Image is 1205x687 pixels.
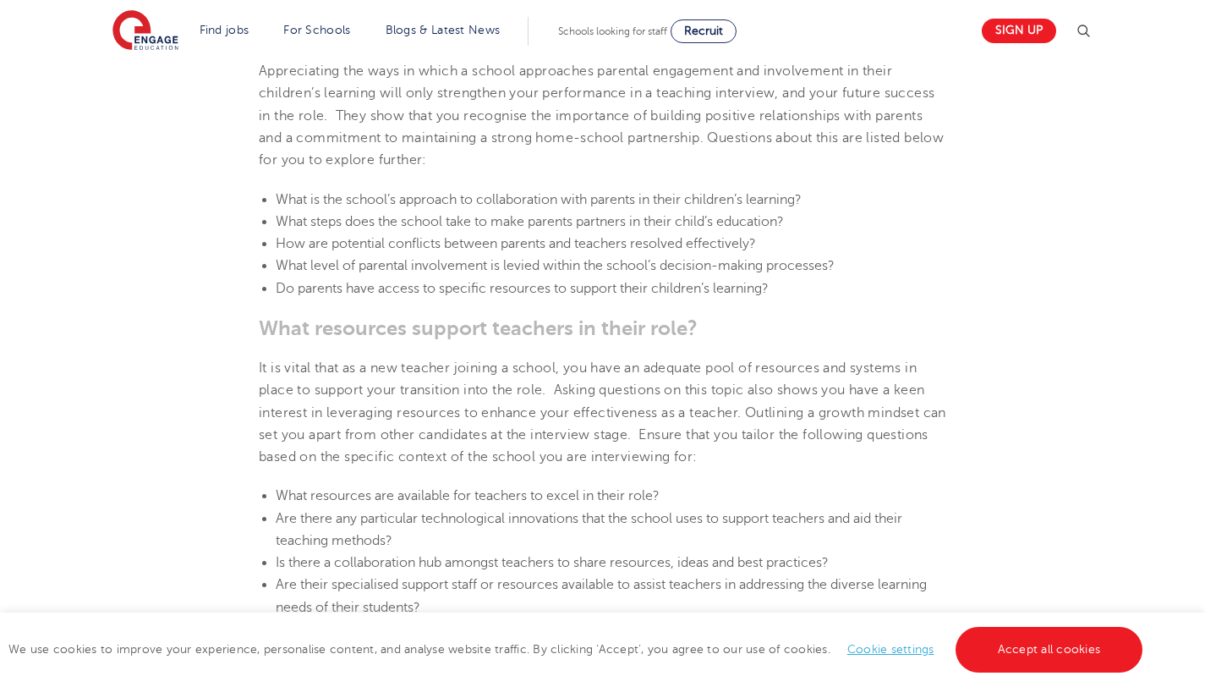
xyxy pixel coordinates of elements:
[276,577,927,614] span: Are their specialised support staff or resources available to assist teachers in addressing the d...
[276,488,660,503] span: What resources are available for teachers to excel in their role?
[276,511,902,548] span: Are there any particular technological innovations that the school uses to support teachers and a...
[276,236,756,251] span: How are potential conflicts between parents and teachers resolved effectively?
[276,214,784,229] span: What steps does the school take to make parents partners in their child’s education?
[8,643,1147,656] span: We use cookies to improve your experience, personalise content, and analyse website traffic. By c...
[259,63,944,168] span: Appreciating the ways in which a school approaches parental engagement and involvement in their c...
[558,25,667,37] span: Schools looking for staff
[276,281,769,296] span: Do parents have access to specific resources to support their children’s learning?
[112,10,178,52] img: Engage Education
[982,19,1056,43] a: Sign up
[847,643,934,656] a: Cookie settings
[200,24,249,36] a: Find jobs
[671,19,737,43] a: Recruit
[276,258,835,273] span: What level of parental involvement is levied within the school’s decision-making processes?
[276,555,829,570] span: Is there a collaboration hub amongst teachers to share resources, ideas and best practices?
[386,24,501,36] a: Blogs & Latest News
[259,360,946,464] span: It is vital that as a new teacher joining a school, you have an adequate pool of resources and sy...
[283,24,350,36] a: For Schools
[956,627,1143,673] a: Accept all cookies
[276,192,802,207] span: What is the school’s approach to collaboration with parents in their children’s learning?
[684,25,723,37] span: Recruit
[259,316,698,340] span: What resources support teachers in their role?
